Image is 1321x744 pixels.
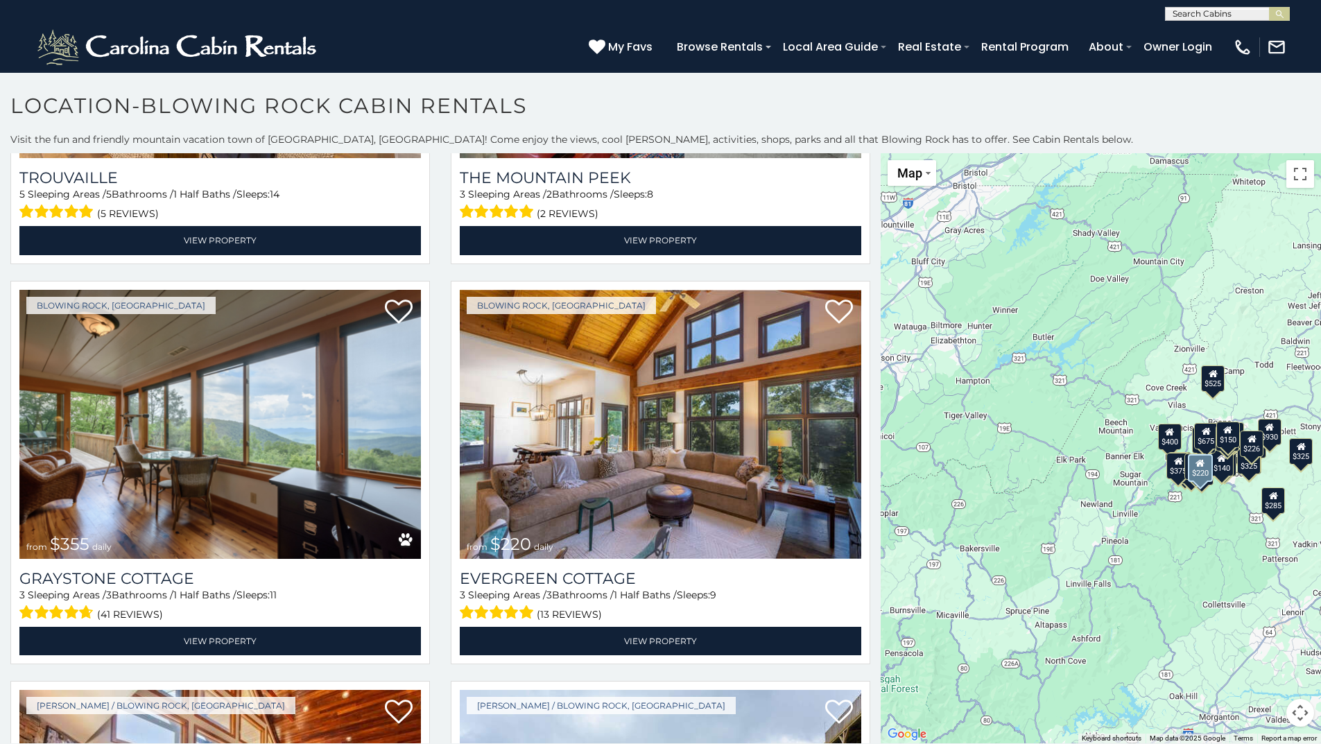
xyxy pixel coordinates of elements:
[173,188,236,200] span: 1 Half Baths /
[1082,35,1130,59] a: About
[35,26,322,68] img: White-1-2.png
[1286,160,1314,188] button: Toggle fullscreen view
[460,569,861,588] a: Evergreen Cottage
[270,589,277,601] span: 11
[1184,453,1208,480] div: $165
[106,589,112,601] span: 3
[460,226,861,254] a: View Property
[776,35,885,59] a: Local Area Guide
[1258,418,1281,444] div: $930
[19,168,421,187] a: Trouvaille
[1210,449,1234,476] div: $140
[1286,699,1314,727] button: Map camera controls
[1216,422,1240,448] div: $150
[537,205,598,223] span: (2 reviews)
[19,290,421,559] img: Graystone Cottage
[825,698,853,727] a: Add to favorites
[467,697,736,714] a: [PERSON_NAME] / Blowing Rock, [GEOGRAPHIC_DATA]
[270,188,279,200] span: 14
[1166,452,1190,478] div: $375
[26,542,47,552] span: from
[1290,438,1313,464] div: $325
[385,298,413,327] a: Add to favorites
[1192,426,1216,453] div: $315
[589,38,656,56] a: My Favs
[825,298,853,327] a: Add to favorites
[19,589,25,601] span: 3
[19,188,25,200] span: 5
[647,188,653,200] span: 8
[490,534,531,554] span: $220
[608,38,653,55] span: My Favs
[460,168,861,187] a: The Mountain Peek
[97,205,159,223] span: (5 reviews)
[1241,431,1264,457] div: $226
[1158,424,1182,450] div: $400
[92,542,112,552] span: daily
[1137,35,1219,59] a: Owner Login
[97,605,163,623] span: (41 reviews)
[1237,448,1261,474] div: $325
[467,297,656,314] a: Blowing Rock, [GEOGRAPHIC_DATA]
[385,698,413,727] a: Add to favorites
[1216,424,1239,451] div: $299
[1190,459,1214,485] div: $345
[1150,734,1225,742] span: Map data ©2025 Google
[710,589,716,601] span: 9
[460,187,861,223] div: Sleeping Areas / Bathrooms / Sleeps:
[460,188,465,200] span: 3
[897,166,922,180] span: Map
[1202,365,1225,391] div: $525
[460,290,861,559] a: Evergreen Cottage from $220 daily
[460,588,861,623] div: Sleeping Areas / Bathrooms / Sleeps:
[19,290,421,559] a: Graystone Cottage from $355 daily
[888,160,936,186] button: Change map style
[460,290,861,559] img: Evergreen Cottage
[1267,37,1286,57] img: mail-regular-white.png
[534,542,553,552] span: daily
[1082,734,1141,743] button: Keyboard shortcuts
[1262,487,1286,513] div: $285
[26,697,295,714] a: [PERSON_NAME] / Blowing Rock, [GEOGRAPHIC_DATA]
[537,605,602,623] span: (13 reviews)
[546,589,552,601] span: 3
[19,627,421,655] a: View Property
[670,35,770,59] a: Browse Rentals
[460,627,861,655] a: View Property
[614,589,677,601] span: 1 Half Baths /
[1261,734,1317,742] a: Report a map error
[1168,452,1191,478] div: $410
[546,188,552,200] span: 2
[173,589,236,601] span: 1 Half Baths /
[974,35,1076,59] a: Rental Program
[19,569,421,588] a: Graystone Cottage
[19,187,421,223] div: Sleeping Areas / Bathrooms / Sleeps:
[1233,37,1252,57] img: phone-regular-white.png
[1188,453,1213,481] div: $220
[19,226,421,254] a: View Property
[460,589,465,601] span: 3
[26,297,216,314] a: Blowing Rock, [GEOGRAPHIC_DATA]
[1180,457,1204,483] div: $355
[884,725,930,743] img: Google
[19,588,421,623] div: Sleeping Areas / Bathrooms / Sleeps:
[467,542,487,552] span: from
[884,725,930,743] a: Open this area in Google Maps (opens a new window)
[891,35,968,59] a: Real Estate
[106,188,112,200] span: 5
[1234,734,1253,742] a: Terms (opens in new tab)
[1195,422,1218,449] div: $675
[50,534,89,554] span: $355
